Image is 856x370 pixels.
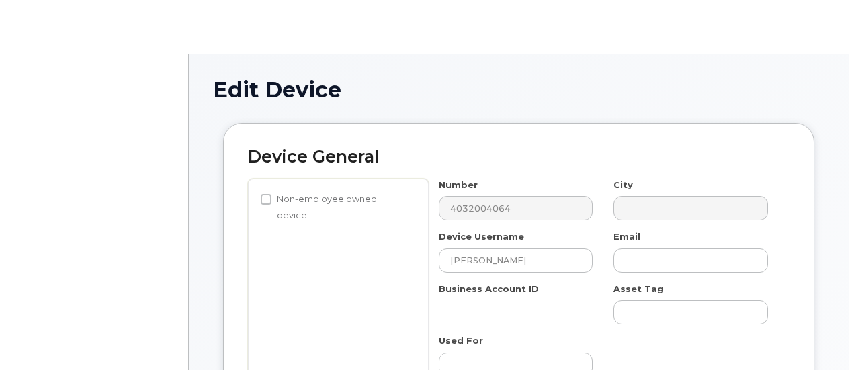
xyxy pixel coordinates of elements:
input: Non-employee owned device [261,194,271,205]
label: Business Account ID [439,283,539,295]
label: City [613,179,633,191]
label: Email [613,230,640,243]
label: Device Username [439,230,524,243]
label: Used For [439,334,483,347]
label: Number [439,179,478,191]
label: Asset Tag [613,283,664,295]
h2: Device General [248,148,789,167]
h1: Edit Device [213,78,824,101]
label: Non-employee owned device [261,191,406,224]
